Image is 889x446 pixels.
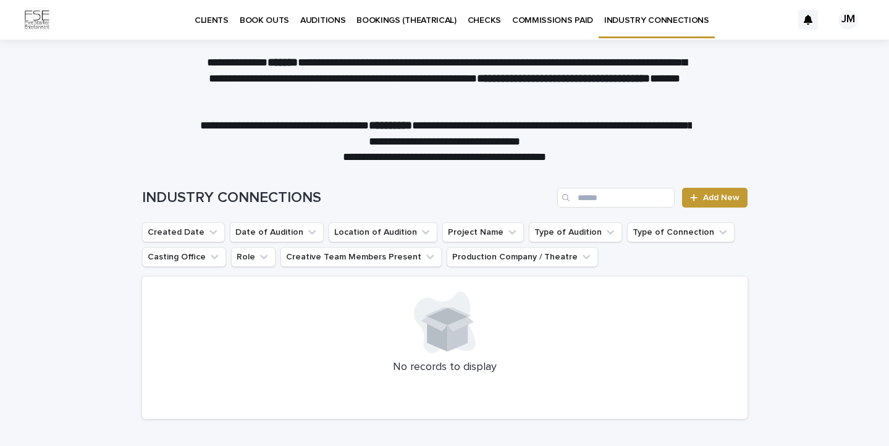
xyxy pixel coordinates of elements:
h1: INDUSTRY CONNECTIONS [142,189,553,207]
button: Casting Office [142,247,226,267]
button: Production Company / Theatre [447,247,598,267]
p: No records to display [157,361,733,374]
button: Creative Team Members Present [280,247,442,267]
button: Type of Audition [529,222,622,242]
span: Add New [703,193,739,202]
button: Date of Audition [230,222,324,242]
button: Role [231,247,276,267]
button: Created Date [142,222,225,242]
button: Project Name [442,222,524,242]
img: Km9EesSdRbS9ajqhBzyo [25,7,49,32]
a: Add New [682,188,747,208]
button: Location of Audition [329,222,437,242]
div: JM [838,10,858,30]
input: Search [557,188,675,208]
button: Type of Connection [627,222,735,242]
